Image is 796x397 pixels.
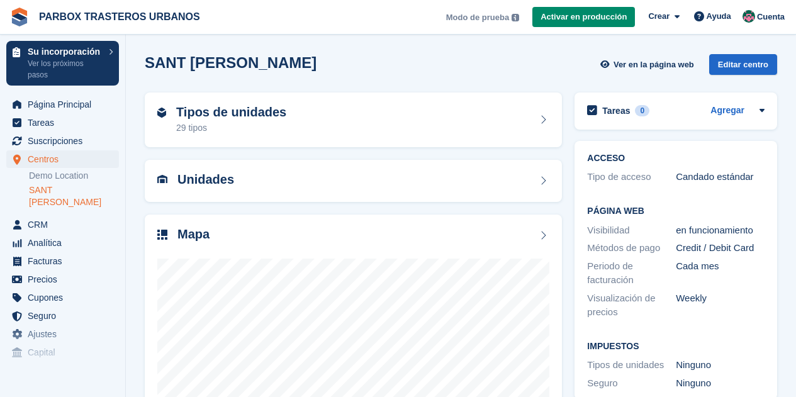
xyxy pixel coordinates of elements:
[28,271,103,288] span: Precios
[587,154,765,164] h2: ACCESO
[34,6,205,27] a: PARBOX TRASTEROS URBANOS
[587,241,676,255] div: Métodos de pago
[743,10,755,23] img: Jose Manuel
[587,376,676,391] div: Seguro
[157,108,166,118] img: unit-type-icn-2b2737a686de81e16bb02015468b77c625bbabd49415b5ef34ead5e3b44a266d.svg
[648,10,670,23] span: Crear
[709,54,777,80] a: Editar centro
[176,121,286,135] div: 29 tipos
[28,307,103,325] span: Seguro
[676,291,765,320] div: Weekly
[676,376,765,391] div: Ninguno
[757,11,785,23] span: Cuenta
[28,96,103,113] span: Página Principal
[587,358,676,372] div: Tipos de unidades
[446,11,509,24] span: Modo de prueba
[6,234,119,252] a: menu
[6,150,119,168] a: menu
[512,14,519,21] img: icon-info-grey-7440780725fd019a000dd9b08b2336e03edf1995a4989e88bcd33f0948082b44.svg
[614,59,694,71] span: Ver en la página web
[28,325,103,343] span: Ajustes
[599,54,699,75] a: Ver en la página web
[28,47,103,56] p: Su incorporación
[28,58,103,81] p: Ver los próximos pasos
[676,358,765,372] div: Ninguno
[602,105,630,116] h2: Tareas
[6,289,119,306] a: menu
[676,170,765,184] div: Candado estándar
[29,170,119,182] a: Demo Location
[28,114,103,131] span: Tareas
[676,241,765,255] div: Credit / Debit Card
[145,54,317,71] h2: SANT [PERSON_NAME]
[176,105,286,120] h2: Tipos de unidades
[635,105,649,116] div: 0
[532,7,635,28] a: Activar en producción
[709,54,777,75] div: Editar centro
[6,41,119,86] a: Su incorporación Ver los próximos pasos
[587,291,676,320] div: Visualización de precios
[28,150,103,168] span: Centros
[541,11,627,23] span: Activar en producción
[710,104,744,118] a: Agregar
[587,259,676,288] div: Periodo de facturación
[676,223,765,238] div: en funcionamiento
[6,96,119,113] a: menu
[6,216,119,233] a: menu
[28,252,103,270] span: Facturas
[28,216,103,233] span: CRM
[587,342,765,352] h2: Impuestos
[6,325,119,343] a: menu
[157,175,167,184] img: unit-icn-7be61d7bf1b0ce9d3e12c5938cc71ed9869f7b940bace4675aadf7bd6d80202e.svg
[587,170,676,184] div: Tipo de acceso
[6,307,119,325] a: menu
[29,184,119,208] a: SANT [PERSON_NAME]
[676,259,765,288] div: Cada mes
[28,234,103,252] span: Analítica
[177,227,210,242] h2: Mapa
[177,172,234,187] h2: Unidades
[10,8,29,26] img: stora-icon-8386f47178a22dfd0bd8f6a31ec36ba5ce8667c1dd55bd0f319d3a0aa187defe.svg
[6,132,119,150] a: menu
[587,206,765,216] h2: Página web
[6,344,119,361] a: menu
[145,160,562,202] a: Unidades
[6,271,119,288] a: menu
[6,252,119,270] a: menu
[145,92,562,148] a: Tipos de unidades 29 tipos
[28,132,103,150] span: Suscripciones
[157,230,167,240] img: map-icn-33ee37083ee616e46c38cad1a60f524a97daa1e2b2c8c0bc3eb3415660979fc1.svg
[6,114,119,131] a: menu
[28,289,103,306] span: Cupones
[707,10,731,23] span: Ayuda
[587,223,676,238] div: Visibilidad
[28,344,103,361] span: Capital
